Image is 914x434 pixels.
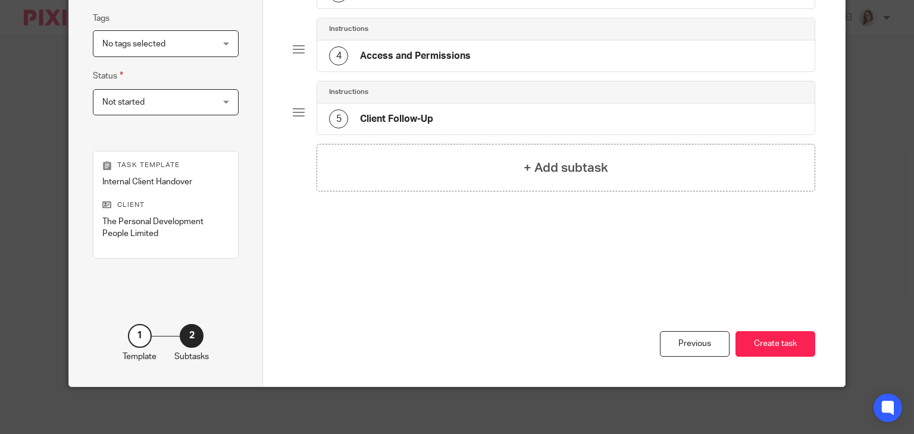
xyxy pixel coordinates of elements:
[128,324,152,348] div: 1
[174,351,209,363] p: Subtasks
[102,40,165,48] span: No tags selected
[660,331,730,357] div: Previous
[102,200,229,210] p: Client
[329,46,348,65] div: 4
[360,113,433,125] h4: Client Follow-Up
[93,69,123,83] label: Status
[329,24,368,34] h4: Instructions
[102,216,229,240] p: The Personal Development People Limited
[123,351,156,363] p: Template
[102,176,229,188] p: Internal Client Handover
[102,161,229,170] p: Task template
[180,324,204,348] div: 2
[329,87,368,97] h4: Instructions
[735,331,815,357] button: Create task
[93,12,109,24] label: Tags
[524,159,608,177] h4: + Add subtask
[329,109,348,128] div: 5
[360,50,471,62] h4: Access and Permissions
[102,98,145,106] span: Not started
